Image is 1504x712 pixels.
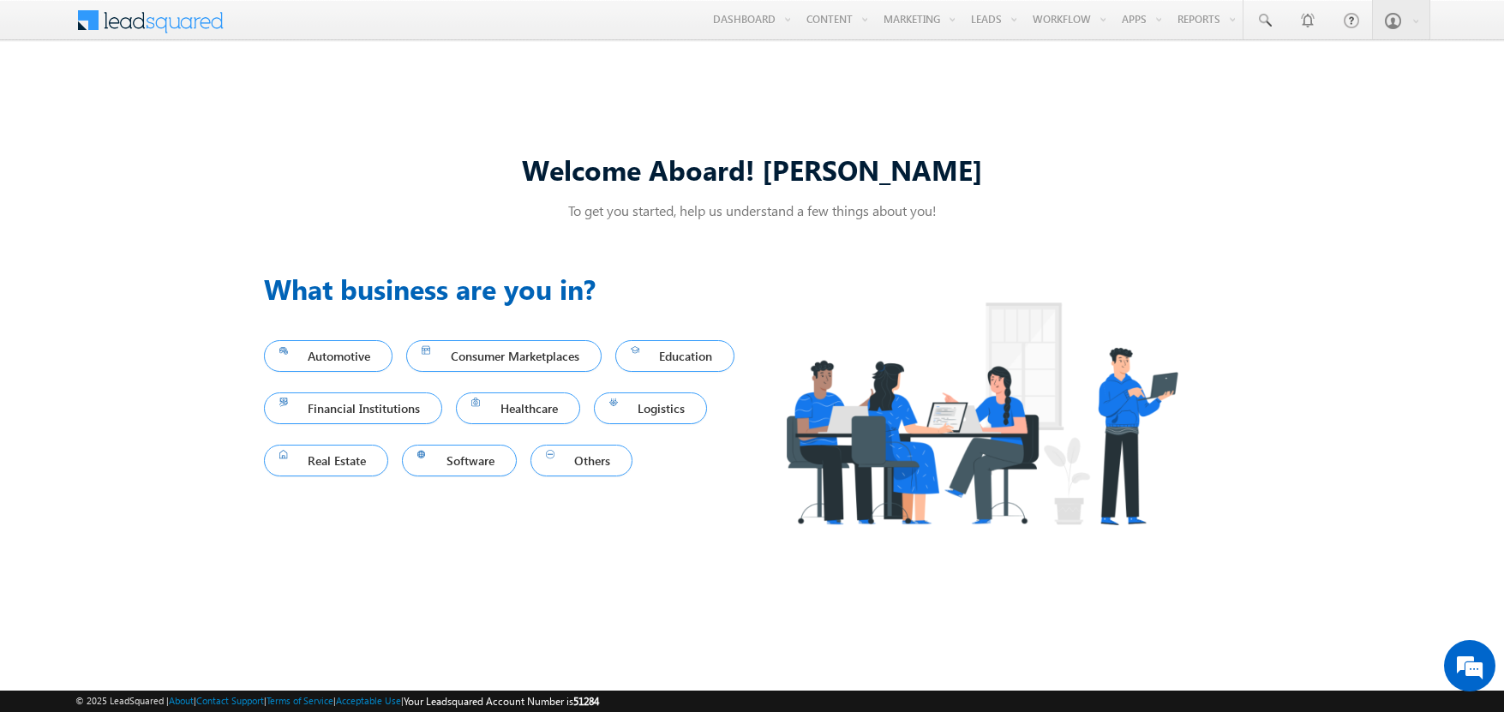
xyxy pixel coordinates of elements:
span: Automotive [279,344,378,368]
a: Terms of Service [267,695,333,706]
span: Financial Institutions [279,397,428,420]
a: About [169,695,194,706]
div: Welcome Aboard! [PERSON_NAME] [264,151,1241,188]
span: Healthcare [471,397,565,420]
span: Logistics [609,397,692,420]
h3: What business are you in? [264,268,752,309]
span: Consumer Marketplaces [422,344,586,368]
span: Real Estate [279,449,374,472]
img: Industry.png [752,268,1210,559]
span: © 2025 LeadSquared | | | | | [75,693,599,709]
span: Others [546,449,618,472]
span: Software [417,449,501,472]
p: To get you started, help us understand a few things about you! [264,201,1241,219]
a: Acceptable Use [336,695,401,706]
a: Contact Support [196,695,264,706]
span: 51284 [573,695,599,708]
span: Education [631,344,720,368]
span: Your Leadsquared Account Number is [404,695,599,708]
